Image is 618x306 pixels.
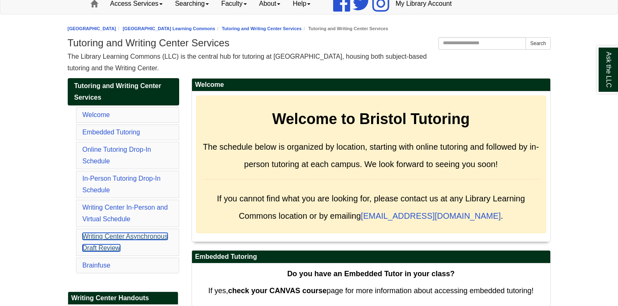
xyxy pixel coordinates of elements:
[228,287,327,295] strong: check your CANVAS course
[68,26,116,31] a: [GEOGRAPHIC_DATA]
[83,262,111,269] a: Brainfuse
[83,146,151,165] a: Online Tutoring Drop-In Schedule
[123,26,215,31] a: [GEOGRAPHIC_DATA] Learning Commons
[83,175,161,194] a: In-Person Tutoring Drop-In Schedule
[222,26,301,31] a: Tutoring and Writing Center Services
[83,129,140,136] a: Embedded Tutoring
[287,270,455,278] strong: Do you have an Embedded Tutor in your class?
[302,25,388,33] li: Tutoring and Writing Center Services
[272,110,470,127] strong: Welcome to Bristol Tutoring
[192,251,550,263] h2: Embedded Tutoring
[192,79,550,91] h2: Welcome
[83,233,168,251] a: Writing Center Asynchronous Draft Review
[68,53,427,72] span: The Library Learning Commons (LLC) is the central hub for tutoring at [GEOGRAPHIC_DATA], housing ...
[74,82,161,101] span: Tutoring and Writing Center Services
[361,211,501,220] a: [EMAIL_ADDRESS][DOMAIN_NAME]
[208,287,533,295] span: If yes, page for more information about accessing embedded tutoring!
[68,78,179,105] a: Tutoring and Writing Center Services
[68,25,551,33] nav: breadcrumb
[203,142,539,169] span: The schedule below is organized by location, starting with online tutoring and followed by in-per...
[68,292,178,305] h2: Writing Center Handouts
[83,204,168,222] a: Writing Center In-Person and Virtual Schedule
[526,37,550,50] button: Search
[217,194,525,220] span: If you cannot find what you are looking for, please contact us at any Library Learning Commons lo...
[68,37,551,49] h1: Tutoring and Writing Center Services
[83,111,110,118] a: Welcome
